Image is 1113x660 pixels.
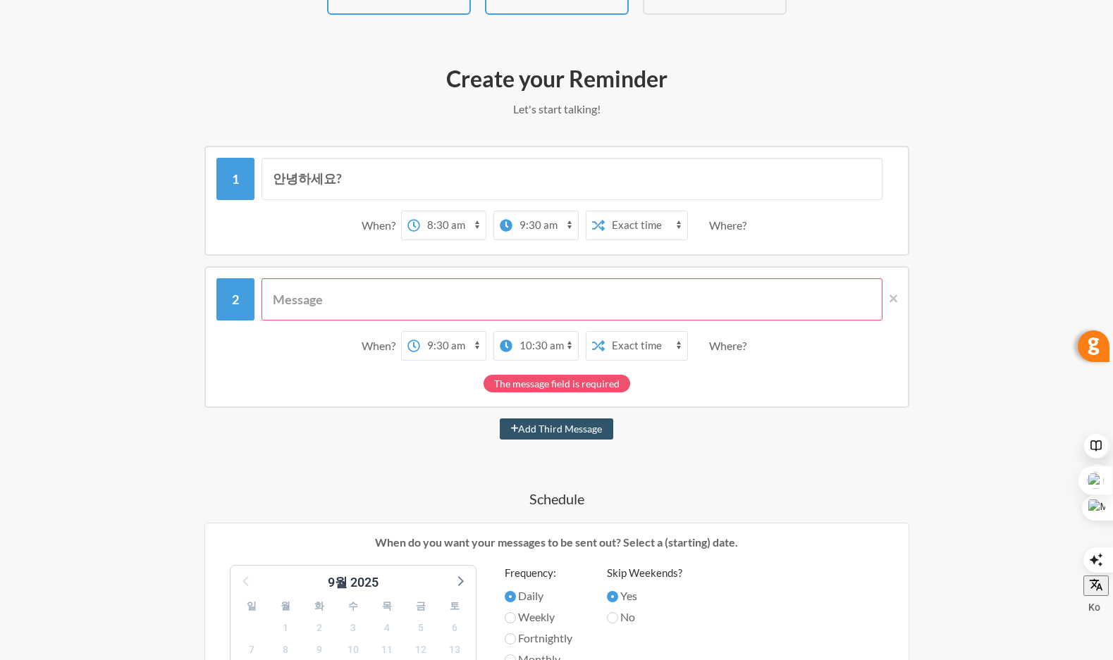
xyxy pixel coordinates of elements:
label: Weekly [505,609,579,625]
span: 2025년 10월 12일 일요일 [411,640,431,659]
div: Where? [709,331,752,361]
span: 2025년 10월 5일 일요일 [411,618,431,637]
span: 2025년 10월 1일 수요일 [276,618,295,637]
span: 2025년 10월 2일 목요일 [309,618,329,637]
span: 2025년 10월 6일 월요일 [445,618,465,637]
span: 2025년 10월 13일 월요일 [445,640,465,659]
span: 2025년 10월 4일 토요일 [377,618,397,637]
label: Skip Weekends? [607,565,682,581]
p: Let's start talking! [148,101,966,118]
span: 2025년 10월 10일 금요일 [343,640,363,659]
h2: Create your Reminder [148,64,966,94]
input: Fortnightly [505,633,516,645]
div: When? [362,331,401,361]
div: 토 [438,595,472,617]
div: 목 [370,595,404,617]
div: 9월 2025 [322,573,384,592]
input: Daily [505,591,516,602]
label: Daily [505,587,579,604]
div: The message field is required [484,375,630,392]
div: 화 [302,595,336,617]
span: 2025년 10월 3일 금요일 [343,618,363,637]
div: When? [362,211,401,240]
div: 금 [404,595,438,617]
p: When do you want your messages to be sent out? Select a (starting) date. [216,534,898,551]
input: No [607,612,618,623]
div: Where? [709,211,752,240]
span: 2025년 10월 9일 목요일 [309,640,329,659]
label: Frequency: [505,565,579,581]
span: 2025년 10월 11일 토요일 [377,640,397,659]
label: Yes [607,587,682,604]
div: 일 [235,595,269,617]
input: Message [262,278,883,320]
div: 월 [269,595,302,617]
button: Add Third Message [500,418,614,440]
h4: Schedule [148,489,966,509]
label: No [607,609,682,625]
div: 수 [336,595,370,617]
label: Fortnightly [505,630,579,647]
span: 2025년 10월 7일 화요일 [242,640,262,659]
input: Yes [607,591,618,602]
input: Weekly [505,612,516,623]
span: 2025년 10월 8일 수요일 [276,640,295,659]
input: Message [262,158,883,200]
